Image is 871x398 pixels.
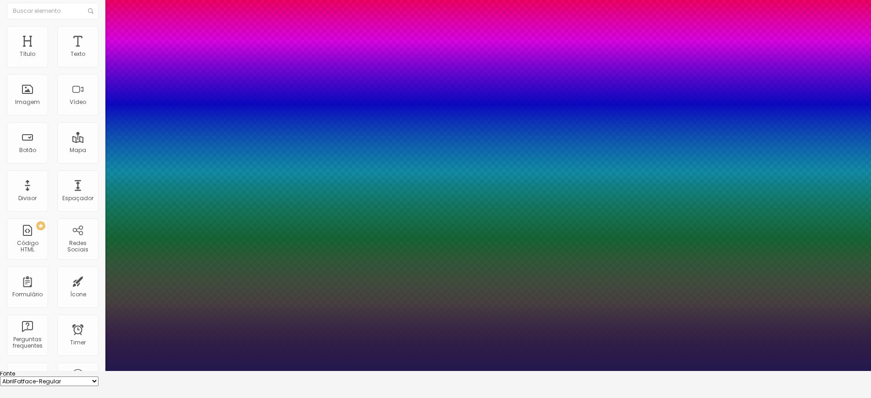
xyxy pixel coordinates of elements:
[15,99,40,105] div: Imagem
[19,147,36,153] div: Botão
[60,240,96,253] div: Redes Sociais
[70,339,86,346] div: Timer
[62,195,93,202] div: Espaçador
[70,147,86,153] div: Mapa
[9,336,45,349] div: Perguntas frequentes
[20,51,35,57] div: Título
[70,291,86,298] div: Ícone
[18,195,37,202] div: Divisor
[88,8,93,14] img: Icone
[9,240,45,253] div: Código HTML
[70,99,86,105] div: Vídeo
[71,51,85,57] div: Texto
[7,3,99,19] input: Buscar elemento
[12,291,43,298] div: Formulário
